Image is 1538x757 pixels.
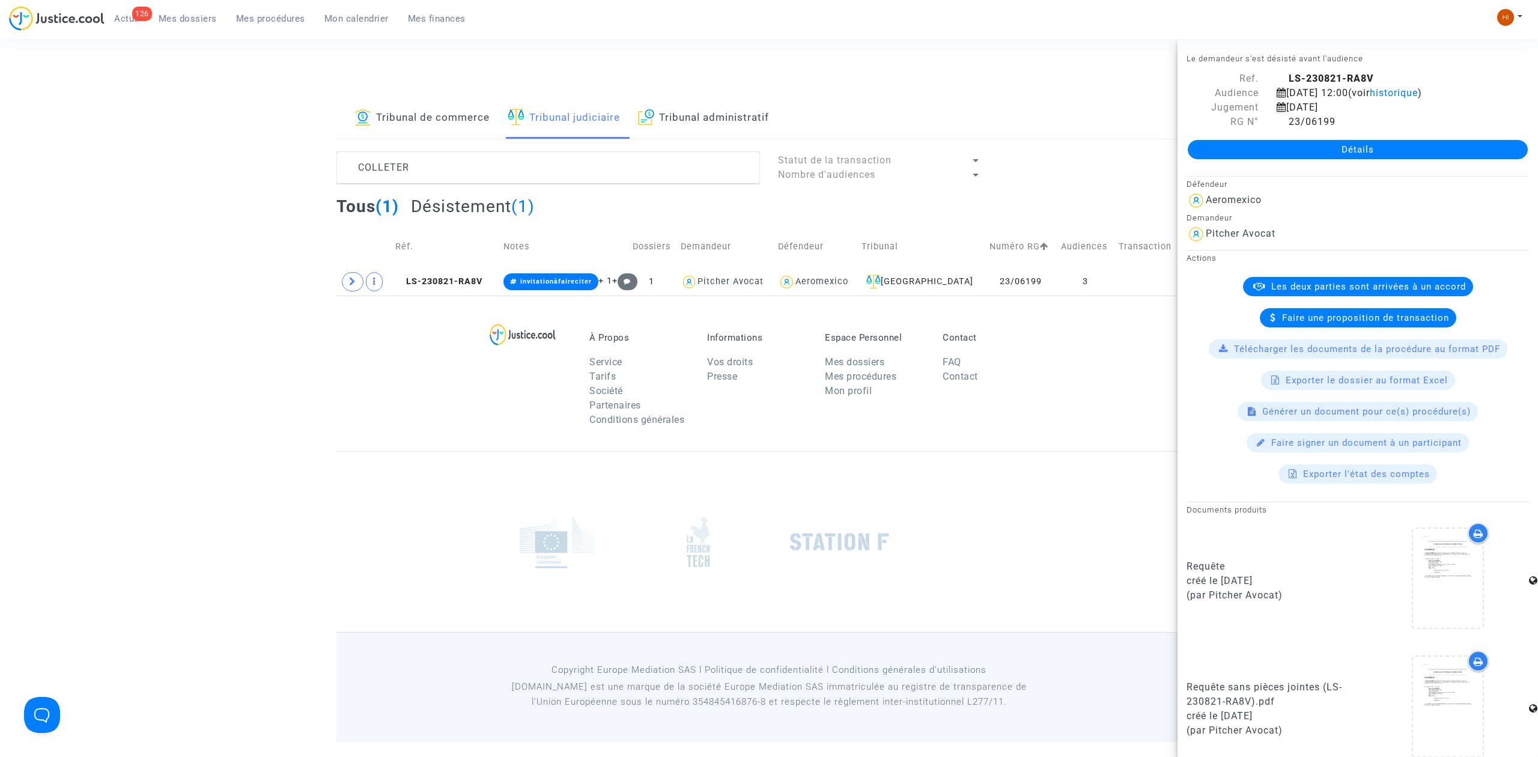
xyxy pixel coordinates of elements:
[1057,268,1115,296] td: 3
[825,356,884,368] a: Mes dossiers
[1178,100,1268,115] div: Jugement
[375,196,399,216] span: (1)
[698,276,764,287] div: Pitcher Avocat
[1234,344,1500,354] span: Télécharger les documents de la procédure au format PDF
[1178,115,1268,129] div: RG N°
[114,13,139,24] span: Actus
[707,356,753,368] a: Vos droits
[1187,191,1206,210] img: icon-user.svg
[589,385,623,397] a: Société
[398,10,475,28] a: Mes finances
[1187,723,1349,738] div: (par Pitcher Avocat)
[520,278,592,285] span: invitationàfaireciter
[774,225,857,268] td: Défendeur
[627,225,676,268] td: Dossiers
[638,98,769,139] a: Tribunal administratif
[1268,100,1508,115] div: [DATE]
[511,196,535,216] span: (1)
[676,225,774,268] td: Demandeur
[411,196,535,217] h2: Désistement
[336,196,399,217] h2: Tous
[508,109,524,126] img: icon-faciliter-sm.svg
[105,10,149,28] a: 126Actus
[1187,225,1206,244] img: icon-user.svg
[1187,709,1349,723] div: créé le [DATE]
[1187,574,1349,588] div: créé le [DATE]
[1187,559,1349,574] div: Requête
[354,109,371,126] img: icon-banque.svg
[226,10,315,28] a: Mes procédures
[943,371,978,382] a: Contact
[24,697,60,733] iframe: Help Scout Beacon - Open
[598,276,612,286] span: + 1
[499,225,627,268] td: Notes
[707,332,807,343] p: Informations
[687,517,710,568] img: french_tech.png
[159,13,217,24] span: Mes dossiers
[1057,225,1115,268] td: Audiences
[627,268,676,296] td: 1
[778,273,795,291] img: icon-user.svg
[943,356,961,368] a: FAQ
[520,516,595,568] img: europe_commision.png
[1497,9,1514,26] img: fc99b196863ffcca57bb8fe2645aafd9
[825,371,896,382] a: Mes procédures
[408,13,466,24] span: Mes finances
[9,6,105,31] img: jc-logo.svg
[795,276,848,287] div: Aeromexico
[496,679,1043,710] p: [DOMAIN_NAME] est une marque de la société Europe Mediation SAS immatriculée au registre de tr...
[589,332,689,343] p: À Propos
[391,225,499,268] td: Réf.
[1206,228,1275,239] div: Pitcher Avocat
[857,225,985,268] td: Tribunal
[866,275,881,289] img: icon-faciliter-sm.svg
[496,663,1043,678] p: Copyright Europe Mediation SAS l Politique de confidentialité l Conditions générales d’utilisa...
[778,169,875,180] span: Nombre d'audiences
[1271,281,1466,292] span: Les deux parties sont arrivées à un accord
[1187,180,1227,189] small: Défendeur
[236,13,305,24] span: Mes procédures
[315,10,398,28] a: Mon calendrier
[985,225,1057,268] td: Numéro RG
[1277,116,1336,127] span: 23/06199
[1187,588,1349,603] div: (par Pitcher Avocat)
[1262,406,1471,417] span: Générer un document pour ce(s) procédure(s)
[1187,254,1217,263] small: Actions
[589,400,641,411] a: Partenaires
[778,154,892,166] span: Statut de la transaction
[1187,54,1363,63] small: Le demandeur s'est désisté avant l'audience
[1348,87,1422,99] span: (voir )
[1188,140,1528,159] a: Détails
[1268,86,1508,100] div: [DATE] 12:00
[149,10,226,28] a: Mes dossiers
[1178,71,1268,86] div: Ref.
[1206,194,1262,205] div: Aeromexico
[589,356,622,368] a: Service
[638,109,654,126] img: icon-archive.svg
[1282,312,1449,323] span: Faire une proposition de transaction
[1114,225,1179,268] td: Transaction
[1187,680,1349,709] div: Requête sans pièces jointes (LS-230821-RA8V).pdf
[790,533,889,551] img: stationf.png
[707,371,737,382] a: Presse
[862,275,981,289] div: [GEOGRAPHIC_DATA]
[1187,213,1232,222] small: Demandeur
[1303,469,1430,479] span: Exporter l'état des comptes
[1271,437,1462,448] span: Faire signer un document à un participant
[612,276,638,286] span: +
[1289,73,1374,84] b: LS-230821-RA8V
[354,98,490,139] a: Tribunal de commerce
[589,371,616,382] a: Tarifs
[1187,505,1267,514] small: Documents produits
[825,332,925,343] p: Espace Personnel
[589,414,684,425] a: Conditions générales
[324,13,389,24] span: Mon calendrier
[1286,375,1448,386] span: Exporter le dossier au format Excel
[490,324,556,345] img: logo-lg.svg
[943,332,1042,343] p: Contact
[1370,87,1418,99] span: historique
[132,7,152,21] div: 126
[395,276,482,287] span: LS-230821-RA8V
[681,273,698,291] img: icon-user.svg
[1178,86,1268,100] div: Audience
